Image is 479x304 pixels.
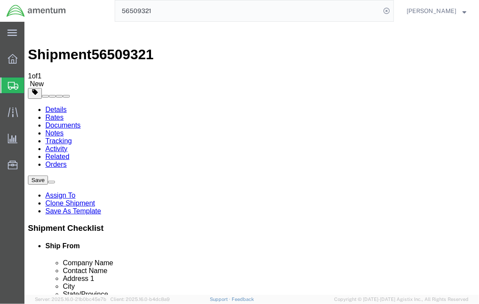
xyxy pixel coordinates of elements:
[334,296,469,303] span: Copyright © [DATE]-[DATE] Agistix Inc., All Rights Reserved
[406,6,467,16] button: [PERSON_NAME]
[407,6,456,16] span: Isabel Hermosillo
[35,297,106,302] span: Server: 2025.16.0-21b0bc45e7b
[115,0,380,21] input: Search for shipment number, reference number
[24,22,479,295] iframe: FS Legacy Container
[6,4,66,17] img: logo
[110,297,170,302] span: Client: 2025.16.0-b4dc8a9
[210,297,232,302] a: Support
[232,297,254,302] a: Feedback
